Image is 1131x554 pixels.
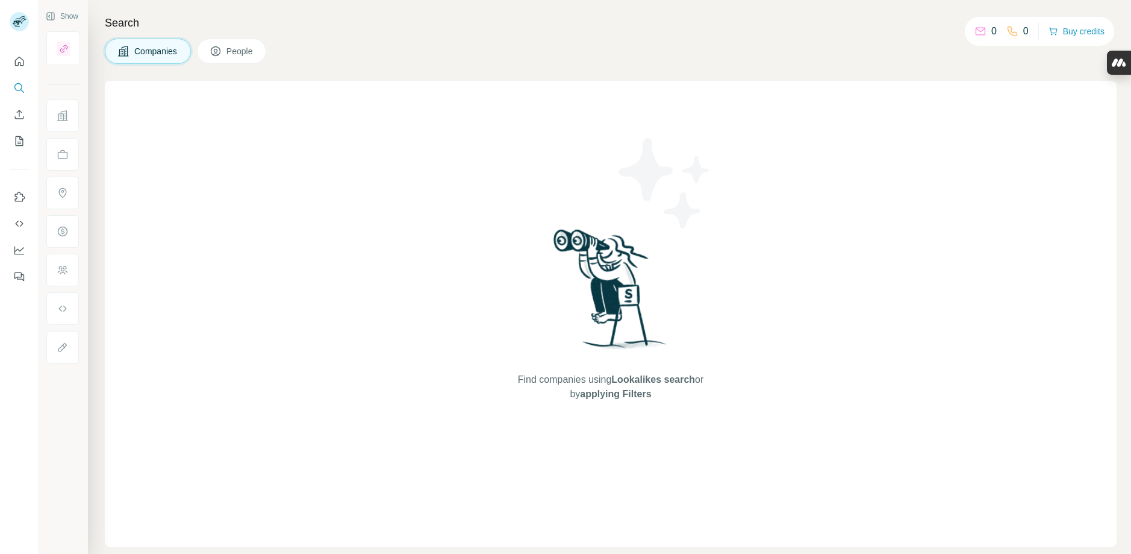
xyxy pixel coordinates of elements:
button: Search [10,77,29,99]
button: Quick start [10,51,29,72]
button: Use Surfe API [10,213,29,235]
img: Surfe Illustration - Stars [611,129,719,238]
p: 0 [1023,24,1029,39]
span: applying Filters [580,389,651,399]
button: Enrich CSV [10,104,29,125]
button: Feedback [10,266,29,288]
span: People [226,45,254,57]
p: 0 [991,24,997,39]
span: Companies [134,45,178,57]
button: Show [37,7,87,25]
span: Lookalikes search [611,374,695,385]
img: Surfe Illustration - Woman searching with binoculars [548,226,673,360]
button: Dashboard [10,239,29,261]
button: Use Surfe on LinkedIn [10,186,29,208]
span: Find companies using or by [514,373,707,401]
h4: Search [105,14,1117,31]
button: My lists [10,130,29,152]
button: Buy credits [1048,23,1105,40]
